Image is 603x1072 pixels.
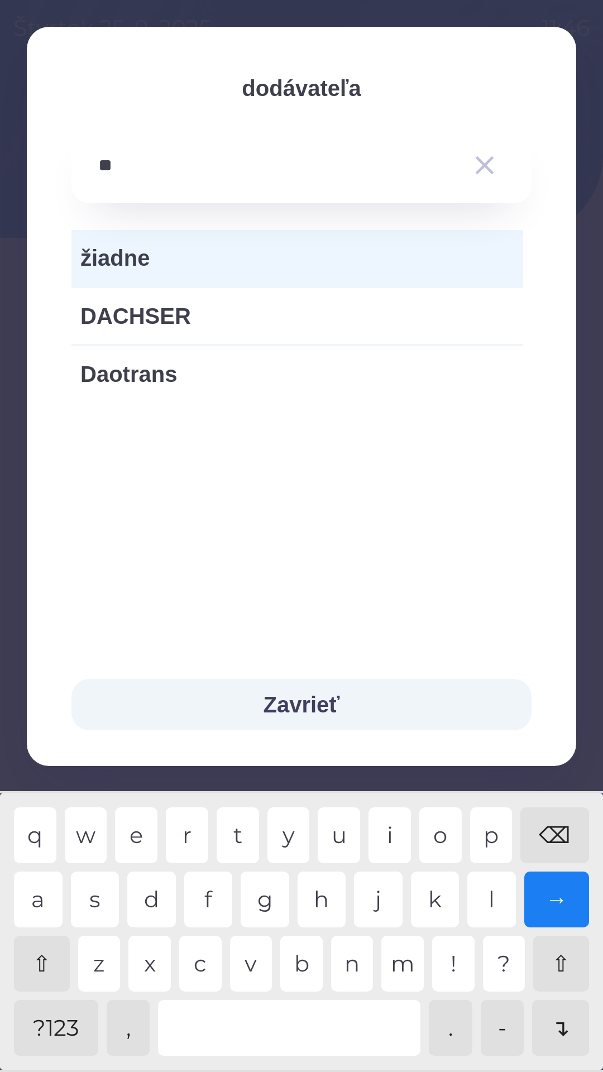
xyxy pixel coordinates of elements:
[71,71,532,105] p: dodávateľa
[80,357,514,391] span: Daotrans
[71,288,523,344] div: DACHSER
[71,230,523,286] div: žiadne
[80,299,514,333] span: DACHSER
[71,346,523,402] div: Daotrans
[71,679,532,730] button: Zavrieť
[80,241,514,275] span: žiadne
